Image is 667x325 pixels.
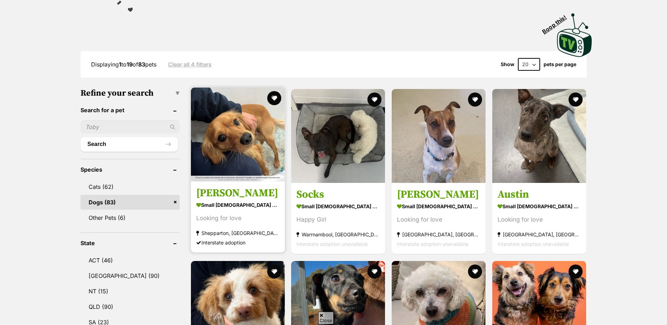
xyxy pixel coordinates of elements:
[397,241,468,247] span: Interstate adoption unavailable
[367,265,381,279] button: favourite
[296,230,380,240] strong: Warrnambool, [GEOGRAPHIC_DATA]
[468,265,482,279] button: favourite
[81,253,180,268] a: ACT (46)
[191,181,285,253] a: [PERSON_NAME] small [DEMOGRAPHIC_DATA] Dog Looking for love Shepparton, [GEOGRAPHIC_DATA] Interst...
[81,240,180,246] header: State
[544,62,576,67] label: pets per page
[569,93,583,107] button: favourite
[498,241,569,247] span: Interstate adoption unavailable
[168,61,212,68] a: Clear all 4 filters
[196,238,280,248] div: Interstate adoption
[191,88,285,181] img: Henry - Cavalier King Charles Spaniel Dog
[468,93,482,107] button: favourite
[296,188,380,202] h3: Socks
[196,214,280,223] div: Looking for love
[392,89,486,183] img: Charlie - Jack Russell Terrier Dog
[498,188,581,202] h3: Austin
[267,91,281,105] button: favourite
[296,241,368,247] span: Interstate adoption unavailable
[81,179,180,194] a: Cats (62)
[81,120,180,134] input: Toby
[81,166,180,173] header: Species
[291,183,385,254] a: Socks small [DEMOGRAPHIC_DATA] Dog Happy Girl Warrnambool, [GEOGRAPHIC_DATA] Interstate adoption ...
[492,183,586,254] a: Austin small [DEMOGRAPHIC_DATA] Dog Looking for love [GEOGRAPHIC_DATA], [GEOGRAPHIC_DATA] Interst...
[196,187,280,200] h3: [PERSON_NAME]
[196,229,280,238] strong: Shepparton, [GEOGRAPHIC_DATA]
[296,215,380,225] div: Happy Girl
[541,9,573,35] span: Boop this!
[119,61,121,68] strong: 1
[81,88,180,98] h3: Refine your search
[91,61,156,68] span: Displaying to of pets
[296,202,380,212] strong: small [DEMOGRAPHIC_DATA] Dog
[397,215,480,225] div: Looking for love
[81,284,180,299] a: NT (15)
[367,93,381,107] button: favourite
[81,195,180,210] a: Dogs (83)
[81,210,180,225] a: Other Pets (6)
[492,89,586,183] img: Austin - Kelpie x Catahoula Leopard Dog
[392,183,486,254] a: [PERSON_NAME] small [DEMOGRAPHIC_DATA] Dog Looking for love [GEOGRAPHIC_DATA], [GEOGRAPHIC_DATA] ...
[138,61,145,68] strong: 83
[81,268,180,283] a: [GEOGRAPHIC_DATA] (90)
[557,13,592,57] img: PetRescue TV logo
[569,265,583,279] button: favourite
[498,215,581,225] div: Looking for love
[291,89,385,183] img: Socks - Staffordshire Bull Terrier Dog
[501,62,514,67] span: Show
[196,200,280,210] strong: small [DEMOGRAPHIC_DATA] Dog
[397,230,480,240] strong: [GEOGRAPHIC_DATA], [GEOGRAPHIC_DATA]
[557,7,592,58] a: Boop this!
[498,202,581,212] strong: small [DEMOGRAPHIC_DATA] Dog
[498,230,581,240] strong: [GEOGRAPHIC_DATA], [GEOGRAPHIC_DATA]
[127,61,133,68] strong: 19
[397,188,480,202] h3: [PERSON_NAME]
[397,202,480,212] strong: small [DEMOGRAPHIC_DATA] Dog
[318,312,334,324] span: Close
[81,299,180,314] a: QLD (90)
[81,137,178,151] button: Search
[81,107,180,113] header: Search for a pet
[267,265,281,279] button: favourite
